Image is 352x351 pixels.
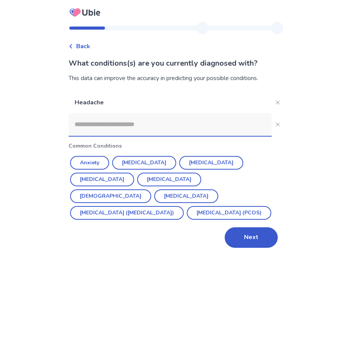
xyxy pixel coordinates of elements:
button: Next [225,227,278,248]
div: This data can improve the accuracy in predicting your possible conditions. [69,74,284,83]
button: [MEDICAL_DATA] [137,173,201,186]
p: Common Conditions [69,142,284,150]
span: Back [76,42,90,51]
button: [MEDICAL_DATA] (PCOS) [187,206,271,220]
p: Headache [69,92,272,113]
button: [MEDICAL_DATA] [112,156,176,170]
p: What conditions(s) are you currently diagnosed with? [69,58,284,69]
button: [MEDICAL_DATA] [154,189,218,203]
button: [MEDICAL_DATA] [179,156,243,170]
button: [MEDICAL_DATA] [70,173,134,186]
button: [MEDICAL_DATA] ([MEDICAL_DATA]) [70,206,184,220]
input: Close [69,113,272,136]
button: Anxiety [70,156,109,170]
button: [DEMOGRAPHIC_DATA] [70,189,151,203]
button: Close [272,118,284,131]
button: Close [272,96,284,109]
